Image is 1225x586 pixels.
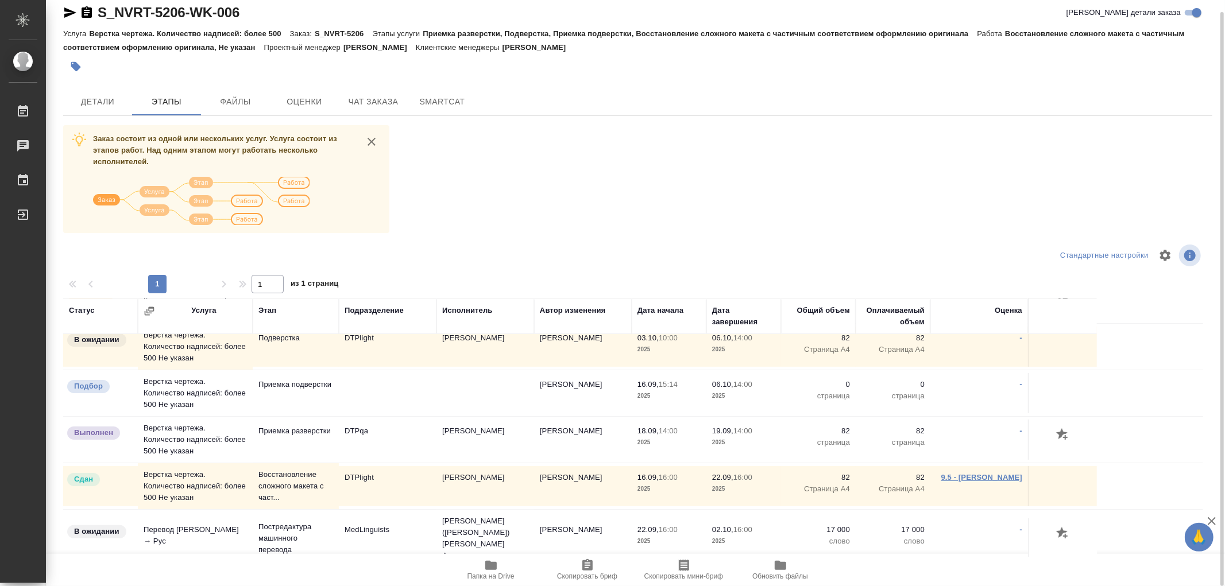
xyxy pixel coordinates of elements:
[63,29,89,38] p: Услуга
[637,390,701,402] p: 2025
[443,554,539,586] button: Папка на Drive
[861,472,925,483] p: 82
[138,370,253,416] td: Верстка чертежа. Количество надписей: более 500 Не указан
[637,344,701,355] p: 2025
[637,305,683,316] div: Дата начала
[861,425,925,437] p: 82
[89,29,289,38] p: Верстка чертежа. Количество надписей: более 500
[1020,333,1022,342] a: -
[787,379,850,390] p: 0
[659,525,678,534] p: 16:00
[139,95,194,109] span: Этапы
[733,380,752,389] p: 14:00
[637,426,659,435] p: 18.09,
[339,518,436,558] td: MedLinguists
[63,54,88,79] button: Добавить тэг
[557,572,617,580] span: Скопировать бриф
[732,554,829,586] button: Обновить файлы
[264,43,343,52] p: Проектный менеджер
[534,373,632,413] td: [PERSON_NAME]
[861,332,925,344] p: 82
[787,437,850,448] p: страница
[277,95,332,109] span: Оценки
[291,277,339,293] span: из 1 страниц
[637,525,659,534] p: 22.09,
[346,95,401,109] span: Чат заказа
[208,95,263,109] span: Файлы
[1020,380,1022,389] a: -
[712,473,733,482] p: 22.09,
[861,535,925,547] p: слово
[659,380,678,389] p: 15:14
[339,420,436,460] td: DTPqa
[637,483,701,495] p: 2025
[258,521,333,556] p: Постредактура машинного перевода
[534,466,632,506] td: [PERSON_NAME]
[1053,524,1073,544] button: Добавить оценку
[712,344,775,355] p: 2025
[74,427,113,438] p: Выполнен
[70,95,125,109] span: Детали
[315,29,372,38] p: S_NVRT-5206
[1066,7,1181,18] span: [PERSON_NAME] детали заказа
[144,305,155,317] button: Сгруппировать
[98,5,239,20] a: S_NVRT-5206-WK-006
[752,572,808,580] span: Обновить файлы
[1020,426,1022,435] a: -
[861,379,925,390] p: 0
[637,380,659,389] p: 16.09,
[534,327,632,367] td: [PERSON_NAME]
[1020,525,1022,534] a: -
[712,437,775,448] p: 2025
[345,305,404,316] div: Подразделение
[659,426,678,435] p: 14:00
[363,133,380,150] button: close
[637,535,701,547] p: 2025
[539,554,636,586] button: Скопировать бриф
[712,483,775,495] p: 2025
[861,524,925,535] p: 17 000
[995,305,1022,316] div: Оценка
[861,305,925,328] div: Оплачиваемый объем
[534,420,632,460] td: [PERSON_NAME]
[290,29,315,38] p: Заказ:
[467,572,515,580] span: Папка на Drive
[540,305,605,316] div: Автор изменения
[416,43,503,52] p: Клиентские менеджеры
[712,380,733,389] p: 06.10,
[138,417,253,463] td: Верстка чертежа. Количество надписей: более 500 Не указан
[63,6,77,20] button: Скопировать ссылку для ЯМессенджера
[1185,523,1214,552] button: 🙏
[74,474,93,485] p: Сдан
[712,426,733,435] p: 19.09,
[787,483,850,495] p: Страница А4
[637,333,659,342] p: 03.10,
[373,29,423,38] p: Этапы услуги
[636,554,732,586] button: Скопировать мини-бриф
[659,473,678,482] p: 16:00
[436,420,534,460] td: [PERSON_NAME]
[74,334,119,346] p: В ожидании
[861,344,925,355] p: Страница А4
[712,305,775,328] div: Дата завершения
[712,333,733,342] p: 06.10,
[787,472,850,483] p: 82
[1053,425,1073,445] button: Добавить оценку
[861,390,925,402] p: страница
[415,95,470,109] span: SmartCat
[787,344,850,355] p: Страница А4
[1151,242,1179,269] span: Настроить таблицу
[659,333,678,342] p: 10:00
[80,6,94,20] button: Скопировать ссылку
[733,525,752,534] p: 16:00
[861,437,925,448] p: страница
[74,526,119,537] p: В ожидании
[339,327,436,367] td: DTPlight
[339,466,436,506] td: DTPlight
[436,510,534,567] td: [PERSON_NAME] ([PERSON_NAME]) [PERSON_NAME] Андреевна
[436,466,534,506] td: [PERSON_NAME]
[637,473,659,482] p: 16.09,
[787,425,850,437] p: 82
[797,305,850,316] div: Общий объем
[787,332,850,344] p: 82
